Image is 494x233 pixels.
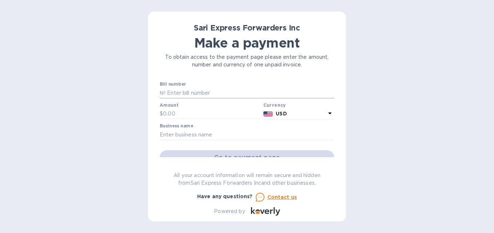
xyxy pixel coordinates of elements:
[160,103,178,107] label: Amount
[163,109,260,119] input: 0.00
[166,87,334,98] input: Enter bill number
[267,194,297,200] u: Contact us
[160,53,334,69] p: To obtain access to the payment page please enter the amount, number and currency of one unpaid i...
[160,129,334,140] input: Enter business name
[160,89,166,97] p: №
[214,208,245,215] p: Powered by
[160,172,334,187] p: All your account information will remain secure and hidden from Sari Express Forwarders Inc and o...
[160,124,193,128] label: Business name
[160,110,163,118] p: $
[160,82,186,87] label: Bill number
[263,102,286,108] b: Currency
[263,111,273,116] img: USD
[276,111,287,116] b: USD
[160,35,334,50] h1: Make a payment
[194,23,300,32] b: Sari Express Forwarders Inc
[197,193,253,199] b: Have any questions?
